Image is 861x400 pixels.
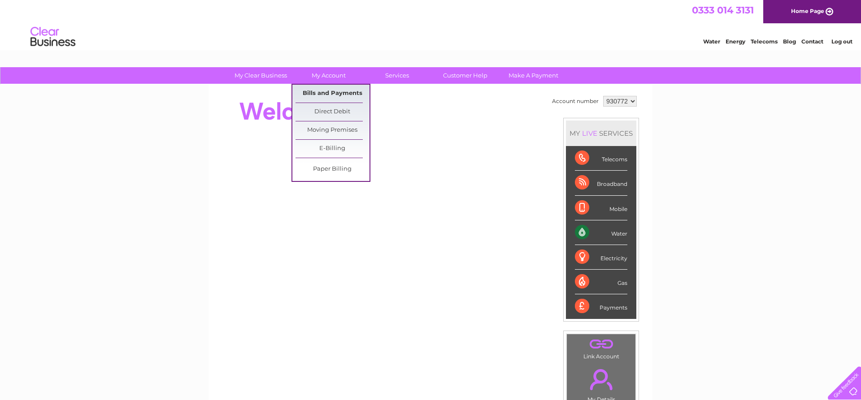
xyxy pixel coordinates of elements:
[292,67,366,84] a: My Account
[428,67,502,84] a: Customer Help
[580,129,599,138] div: LIVE
[569,336,633,352] a: .
[575,245,627,270] div: Electricity
[575,146,627,171] div: Telecoms
[219,5,643,43] div: Clear Business is a trading name of Verastar Limited (registered in [GEOGRAPHIC_DATA] No. 3667643...
[575,196,627,220] div: Mobile
[801,38,823,45] a: Contact
[783,38,796,45] a: Blog
[692,4,754,16] a: 0333 014 3131
[224,67,298,84] a: My Clear Business
[296,140,370,158] a: E-Billing
[569,364,633,395] a: .
[575,171,627,195] div: Broadband
[296,85,370,103] a: Bills and Payments
[296,121,370,139] a: Moving Premises
[751,38,778,45] a: Telecoms
[575,294,627,318] div: Payments
[296,160,370,178] a: Paper Billing
[496,67,570,84] a: Make A Payment
[566,334,636,362] td: Link Account
[831,38,852,45] a: Log out
[30,23,76,51] img: logo.png
[726,38,745,45] a: Energy
[360,67,434,84] a: Services
[296,103,370,121] a: Direct Debit
[575,220,627,245] div: Water
[575,270,627,294] div: Gas
[550,94,601,109] td: Account number
[566,120,636,146] div: MY SERVICES
[703,38,720,45] a: Water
